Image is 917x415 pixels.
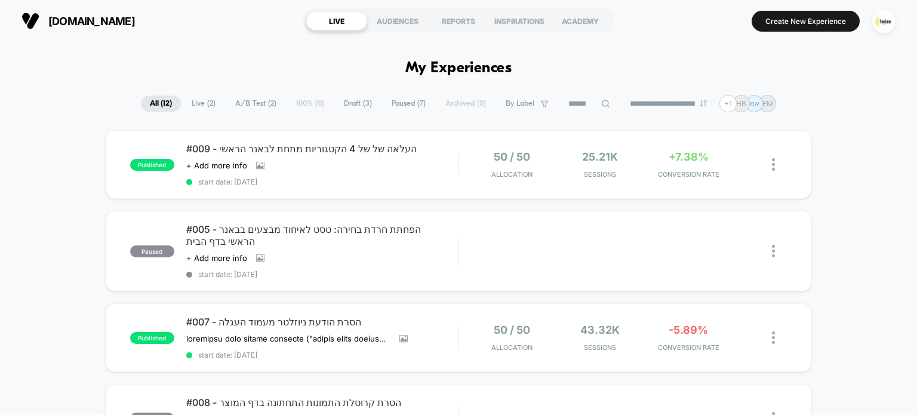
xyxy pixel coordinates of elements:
[869,9,899,33] button: ppic
[491,170,533,179] span: Allocation
[141,96,181,112] span: All ( 12 )
[494,324,530,336] span: 50 / 50
[18,11,139,30] button: [DOMAIN_NAME]
[130,245,174,257] span: paused
[48,15,135,27] span: [DOMAIN_NAME]
[183,96,224,112] span: Live ( 2 )
[405,60,512,77] h1: My Experiences
[226,96,285,112] span: A/B Test ( 2 )
[750,99,759,108] p: אמ
[772,245,775,257] img: close
[580,324,620,336] span: 43.32k
[669,324,708,336] span: -5.89%
[383,96,435,112] span: Paused ( 7 )
[669,150,709,163] span: +7.38%
[752,11,860,32] button: Create New Experience
[489,11,550,30] div: INSPIRATIONS
[772,158,775,171] img: close
[186,351,458,359] span: start date: [DATE]
[647,170,730,179] span: CONVERSION RATE
[130,159,174,171] span: published
[186,334,390,343] span: loremipsu dolo sitame consecte ("adipis elits doeiusmo temp...") inci utla etdol magn aliq eni ad...
[647,343,730,352] span: CONVERSION RATE
[506,99,534,108] span: By Label
[582,150,618,163] span: 25.21k
[186,316,458,328] span: #007 - הסרת הודעת ניוזלטר מעמוד העגלה
[186,270,458,279] span: start date: [DATE]
[559,343,641,352] span: Sessions
[21,12,39,30] img: Visually logo
[559,170,641,179] span: Sessions
[719,95,737,112] div: + 1
[550,11,611,30] div: ACADEMY
[335,96,381,112] span: Draft ( 3 )
[186,396,458,408] span: #008 - הסרת קרוסלת התמונות התחתונה בדף המוצר
[186,223,458,247] span: #005 - הפחתת חרדת בחירה: טסט לאיחוד מבצעים בבאנר הראשי בדף הבית
[186,161,247,170] span: + Add more info
[130,332,174,344] span: published
[700,100,707,107] img: end
[186,177,458,186] span: start date: [DATE]
[367,11,428,30] div: AUDIENCES
[494,150,530,163] span: 50 / 50
[762,99,773,108] p: EM
[772,331,775,344] img: close
[306,11,367,30] div: LIVE
[186,253,247,263] span: + Add more info
[736,99,746,108] p: HB
[428,11,489,30] div: REPORTS
[186,143,458,155] span: #009 - העלאה של של 4 הקטגוריות מתחת לבאנר הראשי
[872,10,896,33] img: ppic
[491,343,533,352] span: Allocation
